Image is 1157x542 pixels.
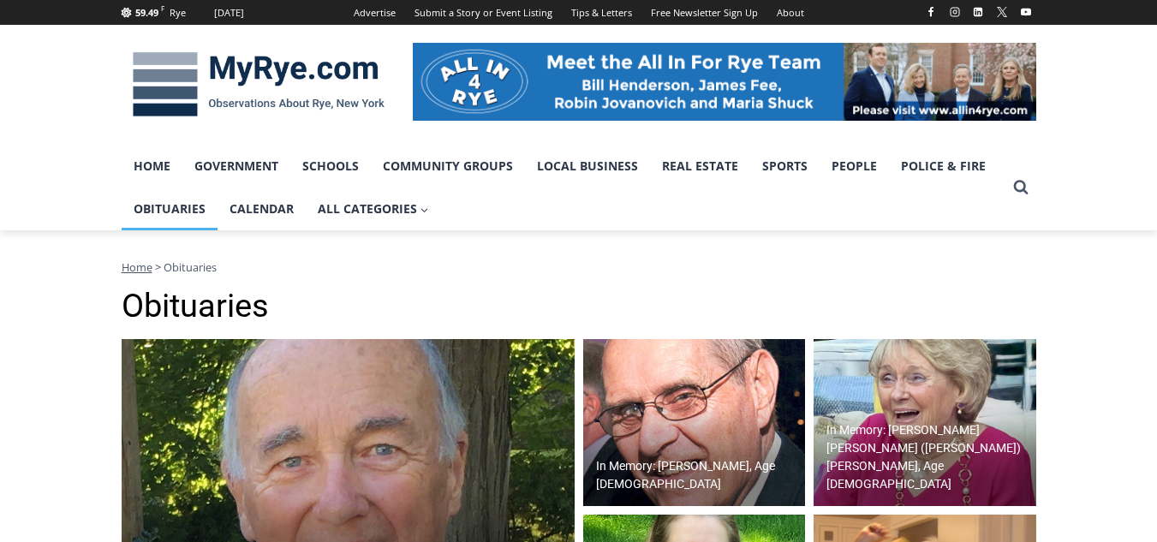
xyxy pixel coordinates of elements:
a: Calendar [218,188,306,230]
a: Sports [750,145,820,188]
a: Obituaries [122,188,218,230]
span: Obituaries [164,259,217,275]
a: People [820,145,889,188]
a: In Memory: [PERSON_NAME], Age [DEMOGRAPHIC_DATA] [583,339,806,507]
a: Real Estate [650,145,750,188]
span: 59.49 [135,6,158,19]
button: View Search Form [1005,172,1036,203]
a: Schools [290,145,371,188]
img: All in for Rye [413,43,1036,120]
img: Obituary - Maureen Catherine Devlin Koecheler [814,339,1036,507]
a: Police & Fire [889,145,998,188]
div: Rye [170,5,186,21]
a: Community Groups [371,145,525,188]
a: Home [122,259,152,275]
a: Home [122,145,182,188]
h2: In Memory: [PERSON_NAME], Age [DEMOGRAPHIC_DATA] [596,457,802,493]
a: All Categories [306,188,441,230]
span: > [155,259,161,275]
a: Local Business [525,145,650,188]
h2: In Memory: [PERSON_NAME] [PERSON_NAME] ([PERSON_NAME]) [PERSON_NAME], Age [DEMOGRAPHIC_DATA] [826,421,1032,493]
nav: Primary Navigation [122,145,1005,231]
span: F [161,3,164,13]
span: All Categories [318,200,429,218]
nav: Breadcrumbs [122,259,1036,276]
img: MyRye.com [122,40,396,129]
a: Instagram [945,2,965,22]
a: Facebook [921,2,941,22]
h1: Obituaries [122,287,1036,326]
div: [DATE] [214,5,244,21]
a: YouTube [1016,2,1036,22]
a: X [992,2,1012,22]
a: Linkedin [968,2,988,22]
img: Obituary - Donald J. Demas [583,339,806,507]
a: In Memory: [PERSON_NAME] [PERSON_NAME] ([PERSON_NAME]) [PERSON_NAME], Age [DEMOGRAPHIC_DATA] [814,339,1036,507]
a: Government [182,145,290,188]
